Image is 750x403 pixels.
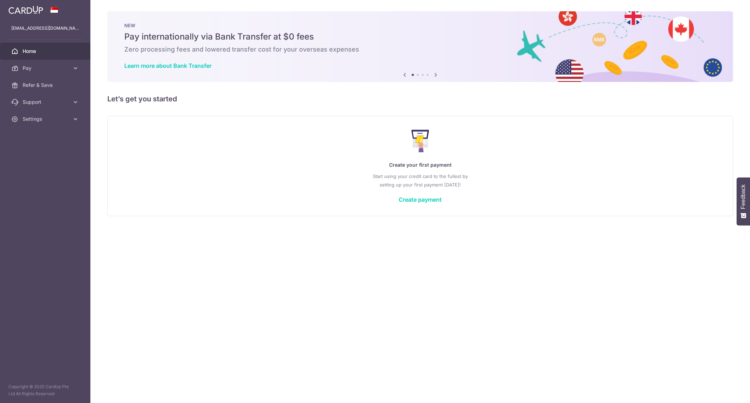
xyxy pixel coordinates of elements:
a: Learn more about Bank Transfer [124,62,212,69]
span: Settings [23,115,69,123]
img: Bank transfer banner [107,11,733,82]
h5: Let’s get you started [107,93,733,105]
a: Create payment [399,196,442,203]
span: Pay [23,65,69,72]
p: Start using your credit card to the fullest by setting up your first payment [DATE]! [122,172,719,189]
p: NEW [124,23,716,28]
button: Feedback - Show survey [737,177,750,225]
img: Make Payment [411,130,429,152]
span: Refer & Save [23,82,69,89]
span: Feedback [740,184,746,209]
h6: Zero processing fees and lowered transfer cost for your overseas expenses [124,45,716,54]
span: Support [23,99,69,106]
p: Create your first payment [122,161,719,169]
img: CardUp [8,6,43,14]
span: Home [23,48,69,55]
p: [EMAIL_ADDRESS][DOMAIN_NAME] [11,25,79,32]
h5: Pay internationally via Bank Transfer at $0 fees [124,31,716,42]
